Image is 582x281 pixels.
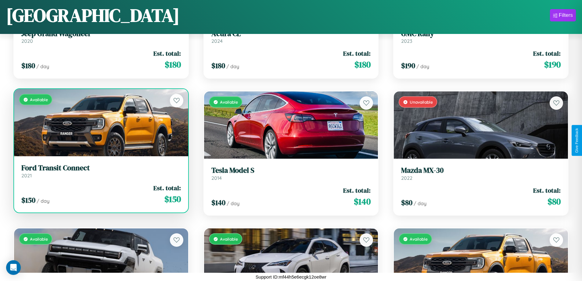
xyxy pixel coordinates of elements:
[533,49,561,58] span: Est. total:
[414,200,426,206] span: / day
[21,172,32,179] span: 2021
[211,61,225,71] span: $ 180
[354,195,371,208] span: $ 140
[226,63,239,69] span: / day
[220,99,238,105] span: Available
[21,164,181,179] a: Ford Transit Connect2021
[343,49,371,58] span: Est. total:
[153,183,181,192] span: Est. total:
[153,49,181,58] span: Est. total:
[227,200,240,206] span: / day
[21,29,181,38] h3: Jeep Grand Wagoneer
[164,193,181,205] span: $ 150
[401,61,415,71] span: $ 190
[21,29,181,44] a: Jeep Grand Wagoneer2020
[256,273,327,281] p: Support ID: mf44h5e6ecgk12oe8wr
[550,9,576,21] button: Filters
[544,58,561,71] span: $ 190
[401,175,412,181] span: 2022
[21,195,35,205] span: $ 150
[211,29,371,38] h3: Acura CL
[416,63,429,69] span: / day
[211,175,222,181] span: 2014
[401,166,561,181] a: Mazda MX-302022
[30,236,48,242] span: Available
[410,99,433,105] span: Unavailable
[559,12,573,18] div: Filters
[6,3,180,28] h1: [GEOGRAPHIC_DATA]
[220,236,238,242] span: Available
[6,260,21,275] div: Open Intercom Messenger
[354,58,371,71] span: $ 180
[211,29,371,44] a: Acura CL2024
[36,63,49,69] span: / day
[211,38,223,44] span: 2024
[211,166,371,181] a: Tesla Model S2014
[401,29,561,38] h3: GMC Rally
[211,166,371,175] h3: Tesla Model S
[575,128,579,153] div: Give Feedback
[37,198,49,204] span: / day
[401,198,412,208] span: $ 80
[401,29,561,44] a: GMC Rally2023
[547,195,561,208] span: $ 80
[165,58,181,71] span: $ 180
[401,38,412,44] span: 2023
[533,186,561,195] span: Est. total:
[343,186,371,195] span: Est. total:
[21,38,33,44] span: 2020
[21,164,181,172] h3: Ford Transit Connect
[211,198,225,208] span: $ 140
[21,61,35,71] span: $ 180
[401,166,561,175] h3: Mazda MX-30
[30,97,48,102] span: Available
[410,236,428,242] span: Available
